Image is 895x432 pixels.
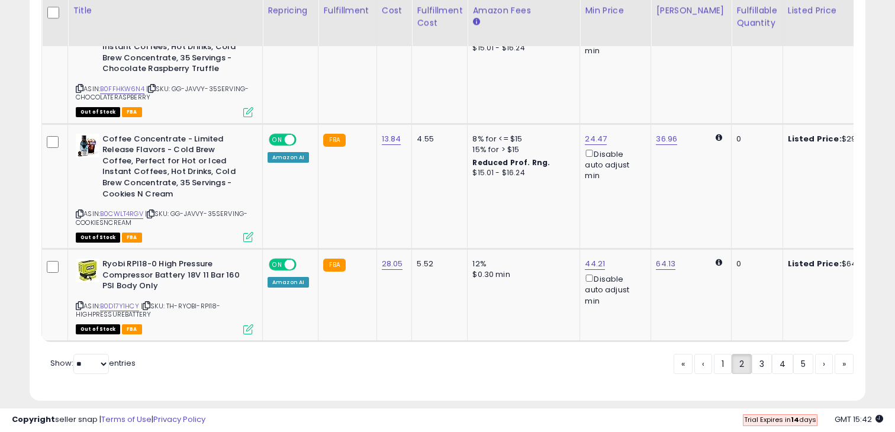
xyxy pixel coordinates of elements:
img: 41lZ1RGhv6L._SL40_.jpg [76,259,99,282]
b: Coffee Concentrate - Limited Release Flavors - Cold Brew Coffee, Perfect for Hot or Iced Instant ... [102,134,246,202]
div: 15% for > $15 [472,144,571,155]
div: Min Price [585,4,646,17]
a: 5 [793,354,813,374]
span: OFF [295,134,314,144]
div: ASIN: [76,259,253,333]
span: › [823,358,825,370]
b: Listed Price: [788,258,842,269]
span: | SKU: GG-JAVVY-35SERVING-COOKIESNCREAM [76,209,247,227]
div: ASIN: [76,134,253,241]
span: Show: entries [50,357,136,369]
div: Listed Price [788,4,890,17]
span: ON [270,260,285,270]
div: $15.01 - $16.24 [472,43,571,53]
small: FBA [323,134,345,147]
a: 3 [752,354,772,374]
a: 1 [714,354,732,374]
span: « [681,358,685,370]
a: 24.47 [585,133,607,145]
span: All listings that are currently out of stock and unavailable for purchase on Amazon [76,233,120,243]
div: Amazon AI [268,152,309,163]
a: 28.05 [382,258,403,270]
span: ‹ [702,358,704,370]
div: Cost [382,4,407,17]
div: Fulfillment [323,4,371,17]
span: All listings that are currently out of stock and unavailable for purchase on Amazon [76,324,120,334]
a: B0CWLT4RGV [100,209,143,219]
div: Title [73,4,257,17]
div: 12% [472,259,571,269]
small: FBA [323,259,345,272]
span: All listings that are currently out of stock and unavailable for purchase on Amazon [76,107,120,117]
div: 8% for <= $15 [472,134,571,144]
span: 2025-10-13 15:42 GMT [835,414,883,425]
div: $29.97 [788,134,886,144]
b: Reduced Prof. Rng. [472,157,550,167]
span: ON [270,134,285,144]
div: Repricing [268,4,313,17]
div: Fulfillment Cost [417,4,462,29]
small: Amazon Fees. [472,17,479,27]
a: 64.13 [656,258,675,270]
div: [PERSON_NAME] [656,4,726,17]
a: 2 [732,354,752,374]
div: Disable auto adjust min [585,272,642,307]
a: Terms of Use [101,414,152,425]
span: FBA [122,107,142,117]
div: Disable auto adjust min [585,147,642,182]
div: 5.52 [417,259,458,269]
img: 41R77Bc3lTL._SL40_.jpg [76,134,99,157]
a: B0FFHKW6N4 [100,84,144,94]
span: » [842,358,846,370]
b: 14 [791,415,799,424]
strong: Copyright [12,414,55,425]
span: OFF [295,260,314,270]
a: Privacy Policy [153,414,205,425]
span: FBA [122,324,142,334]
div: 0 [736,134,773,144]
a: 13.84 [382,133,401,145]
div: 0 [736,259,773,269]
div: ASIN: [76,8,253,115]
b: Ryobi RPI18-0 High Pressure Compressor Battery 18V 11 Bar 160 PSI Body Only [102,259,246,295]
span: | SKU: GG-JAVVY-35SERVING-CHOCOLATERASPBERRY [76,84,249,102]
span: | SKU: TH-RYOBI-RPI18-HIGHPRESSUREBATTERY [76,301,221,319]
a: 36.96 [656,133,677,145]
div: $15.01 - $16.24 [472,168,571,178]
div: Fulfillable Quantity [736,4,777,29]
div: Amazon Fees [472,4,575,17]
a: 44.21 [585,258,605,270]
a: 4 [772,354,793,374]
div: $64.13 [788,259,886,269]
div: seller snap | | [12,414,205,425]
span: Trial Expires in days [744,415,816,424]
b: Listed Price: [788,133,842,144]
span: FBA [122,233,142,243]
div: Amazon AI [268,277,309,288]
div: 4.55 [417,134,458,144]
a: B0D17Y1HCY [100,301,139,311]
div: $0.30 min [472,269,571,280]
